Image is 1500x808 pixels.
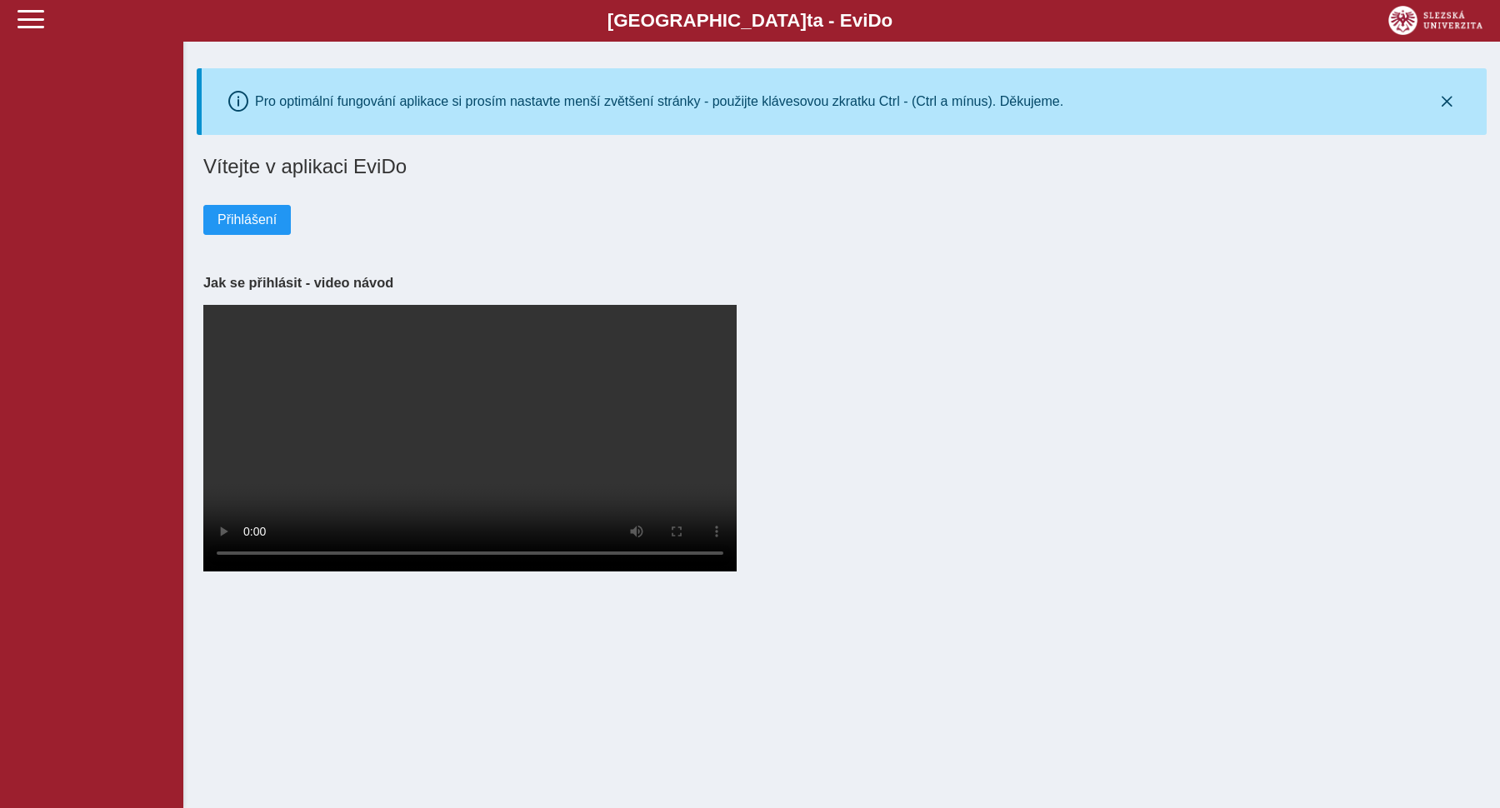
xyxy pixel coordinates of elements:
img: logo_web_su.png [1388,6,1482,35]
b: [GEOGRAPHIC_DATA] a - Evi [50,10,1450,32]
div: Pro optimální fungování aplikace si prosím nastavte menší zvětšení stránky - použijte klávesovou ... [255,94,1063,109]
span: Přihlášení [217,212,277,227]
button: Přihlášení [203,205,291,235]
span: t [807,10,812,31]
span: D [867,10,881,31]
span: o [882,10,893,31]
h3: Jak se přihlásit - video návod [203,275,1480,291]
h1: Vítejte v aplikaci EviDo [203,155,1480,178]
video: Your browser does not support the video tag. [203,305,737,571]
